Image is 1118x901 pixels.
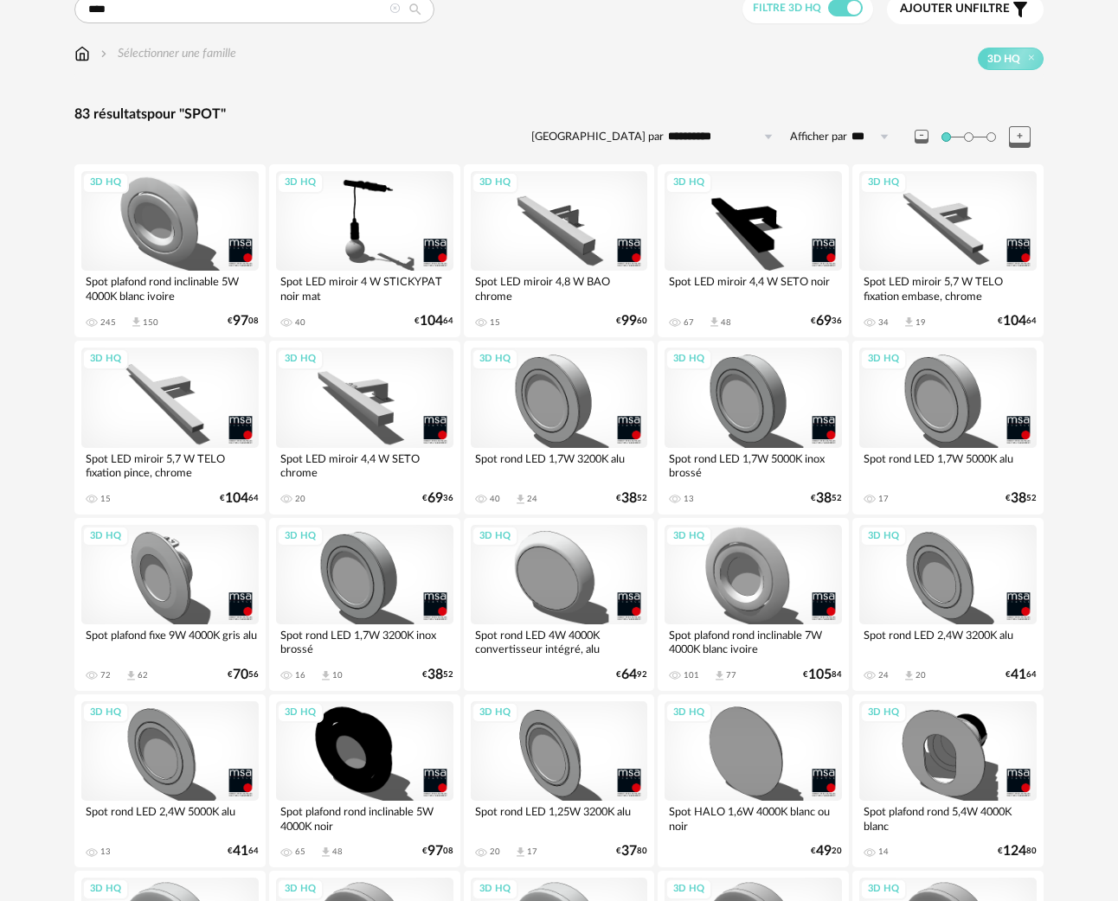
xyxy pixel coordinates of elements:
[1006,493,1037,504] div: € 52
[684,670,699,681] div: 101
[811,316,842,327] div: € 36
[277,172,324,194] div: 3D HQ
[1003,846,1026,857] span: 124
[859,801,1037,835] div: Spot plafond rond 5,4W 4000K blanc
[665,172,712,194] div: 3D HQ
[621,493,637,504] span: 38
[464,694,655,867] a: 3D HQ Spot rond LED 1,25W 3200K alu 20 Download icon 17 €3780
[490,494,500,504] div: 40
[860,172,907,194] div: 3D HQ
[1006,669,1037,681] div: € 64
[860,879,907,900] div: 3D HQ
[100,317,116,328] div: 245
[721,317,731,328] div: 48
[472,526,518,547] div: 3D HQ
[878,847,889,857] div: 14
[233,669,248,681] span: 70
[859,448,1037,482] div: Spot rond LED 1,7W 5000K alu
[514,846,527,859] span: Download icon
[464,341,655,514] a: 3D HQ Spot rond LED 1,7W 3200K alu 40 Download icon 24 €3852
[987,52,1020,66] span: 3D HQ
[295,847,305,857] div: 65
[295,317,305,328] div: 40
[658,518,849,691] a: 3D HQ Spot plafond rond inclinable 7W 4000K blanc ivoire 101 Download icon 77 €10584
[82,702,129,724] div: 3D HQ
[228,316,259,327] div: € 08
[852,164,1044,337] a: 3D HQ Spot LED miroir 5,7 W TELO fixation embase, chrome 34 Download icon 19 €10464
[1011,669,1026,681] span: 41
[665,702,712,724] div: 3D HQ
[878,317,889,328] div: 34
[277,702,324,724] div: 3D HQ
[81,448,259,482] div: Spot LED miroir 5,7 W TELO fixation pince, chrome
[726,670,736,681] div: 77
[225,493,248,504] span: 104
[621,846,637,857] span: 37
[903,316,916,329] span: Download icon
[878,494,889,504] div: 17
[803,669,842,681] div: € 84
[490,317,500,328] div: 15
[790,130,847,144] label: Afficher par
[916,317,926,328] div: 19
[852,694,1044,867] a: 3D HQ Spot plafond rond 5,4W 4000K blanc 14 €12480
[276,448,453,482] div: Spot LED miroir 4,4 W SETO chrome
[900,2,1010,16] span: filtre
[860,702,907,724] div: 3D HQ
[269,694,460,867] a: 3D HQ Spot plafond rond inclinable 5W 4000K noir 65 Download icon 48 €9708
[277,879,324,900] div: 3D HQ
[100,494,111,504] div: 15
[220,493,259,504] div: € 64
[464,164,655,337] a: 3D HQ Spot LED miroir 4,8 W BAO chrome 15 €9960
[427,669,443,681] span: 38
[684,494,694,504] div: 13
[713,669,726,682] span: Download icon
[228,846,259,857] div: € 64
[276,801,453,835] div: Spot plafond rond inclinable 5W 4000K noir
[665,348,712,370] div: 3D HQ
[82,348,129,370] div: 3D HQ
[708,316,721,329] span: Download icon
[277,348,324,370] div: 3D HQ
[658,694,849,867] a: 3D HQ Spot HALO 1,6W 4000K blanc ou noir €4920
[332,670,343,681] div: 10
[471,801,648,835] div: Spot rond LED 1,25W 3200K alu
[82,172,129,194] div: 3D HQ
[616,493,647,504] div: € 52
[74,694,266,867] a: 3D HQ Spot rond LED 2,4W 5000K alu 13 €4164
[471,624,648,659] div: Spot rond LED 4W 4000K convertisseur intégré, alu
[295,670,305,681] div: 16
[665,271,842,305] div: Spot LED miroir 4,4 W SETO noir
[427,493,443,504] span: 69
[471,271,648,305] div: Spot LED miroir 4,8 W BAO chrome
[147,107,226,121] span: pour "SPOT"
[621,669,637,681] span: 64
[852,341,1044,514] a: 3D HQ Spot rond LED 1,7W 5000K alu 17 €3852
[916,670,926,681] div: 20
[100,847,111,857] div: 13
[527,847,537,857] div: 17
[665,526,712,547] div: 3D HQ
[422,846,453,857] div: € 08
[878,670,889,681] div: 24
[74,341,266,514] a: 3D HQ Spot LED miroir 5,7 W TELO fixation pince, chrome 15 €10464
[97,45,111,62] img: svg+xml;base64,PHN2ZyB3aWR0aD0iMTYiIGhlaWdodD0iMTYiIHZpZXdCb3g9IjAgMCAxNiAxNiIgZmlsbD0ibm9uZSIgeG...
[998,316,1037,327] div: € 64
[277,526,324,547] div: 3D HQ
[616,316,647,327] div: € 60
[527,494,537,504] div: 24
[859,271,1037,305] div: Spot LED miroir 5,7 W TELO fixation embase, chrome
[860,526,907,547] div: 3D HQ
[233,846,248,857] span: 41
[860,348,907,370] div: 3D HQ
[514,493,527,506] span: Download icon
[422,669,453,681] div: € 52
[684,317,694,328] div: 67
[859,624,1037,659] div: Spot rond LED 2,4W 3200K alu
[81,271,259,305] div: Spot plafond rond inclinable 5W 4000K blanc ivoire
[427,846,443,857] span: 97
[658,341,849,514] a: 3D HQ Spot rond LED 1,7W 5000K inox brossé 13 €3852
[811,846,842,857] div: € 20
[414,316,453,327] div: € 64
[295,494,305,504] div: 20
